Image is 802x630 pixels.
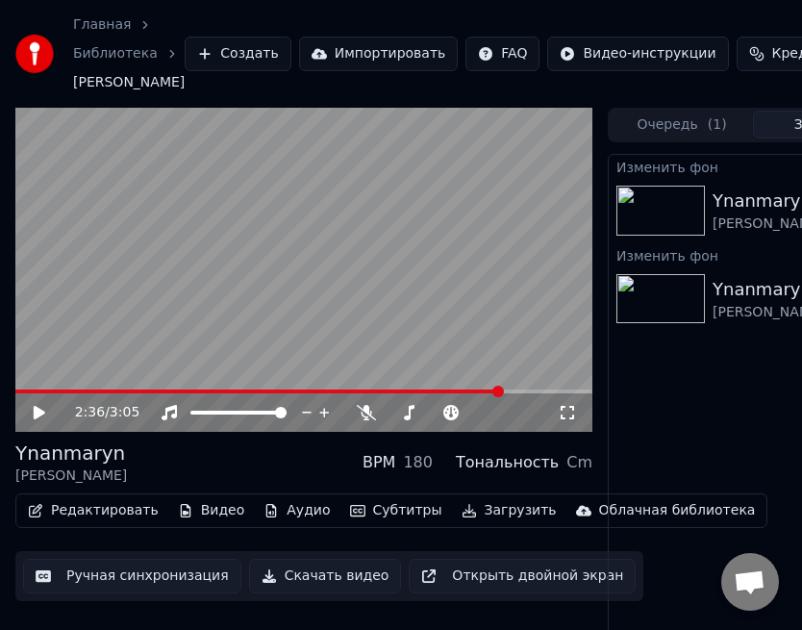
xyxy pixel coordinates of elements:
[15,466,127,486] div: [PERSON_NAME]
[73,15,131,35] a: Главная
[363,451,395,474] div: BPM
[15,440,127,466] div: Ynanmaryn
[110,403,139,422] span: 3:05
[454,497,564,524] button: Загрузить
[15,35,54,73] img: youka
[23,559,241,593] button: Ручная синхронизация
[547,37,728,71] button: Видео-инструкции
[599,501,756,520] div: Облачная библиотека
[73,73,185,92] span: [PERSON_NAME]
[75,403,105,422] span: 2:36
[256,497,338,524] button: Аудио
[299,37,459,71] button: Импортировать
[73,15,185,92] nav: breadcrumb
[611,111,753,139] button: Очередь
[185,37,290,71] button: Создать
[75,403,121,422] div: /
[456,451,559,474] div: Тональность
[409,559,636,593] button: Открыть двойной экран
[566,451,592,474] div: Cm
[20,497,166,524] button: Редактировать
[170,497,253,524] button: Видео
[342,497,450,524] button: Субтитры
[465,37,539,71] button: FAQ
[708,115,727,135] span: ( 1 )
[403,451,433,474] div: 180
[73,44,158,63] a: Библиотека
[721,553,779,611] a: Открытый чат
[249,559,402,593] button: Скачать видео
